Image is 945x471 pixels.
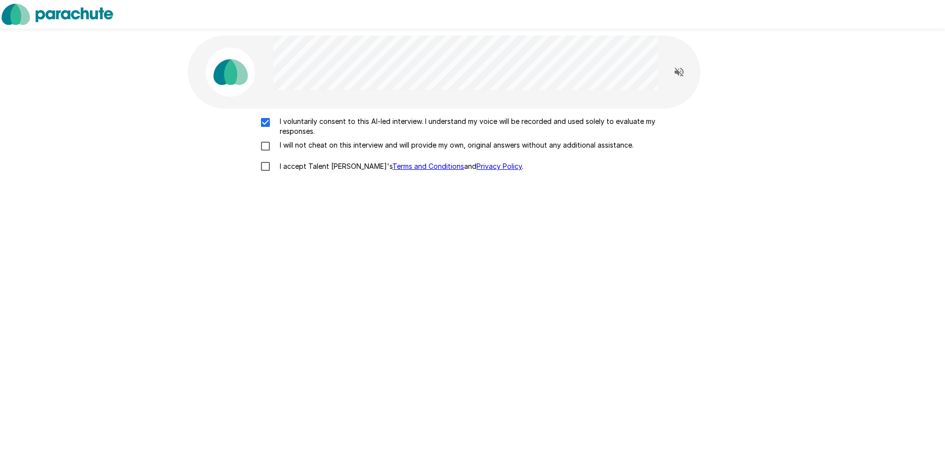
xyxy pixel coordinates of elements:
[669,62,689,82] button: Read questions aloud
[392,162,464,170] a: Terms and Conditions
[276,117,690,136] p: I voluntarily consent to this AI-led interview. I understand my voice will be recorded and used s...
[276,161,523,171] p: I accept Talent [PERSON_NAME]'s and .
[206,47,255,97] img: parachute_avatar.png
[476,162,522,170] a: Privacy Policy
[276,140,634,150] p: I will not cheat on this interview and will provide my own, original answers without any addition...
